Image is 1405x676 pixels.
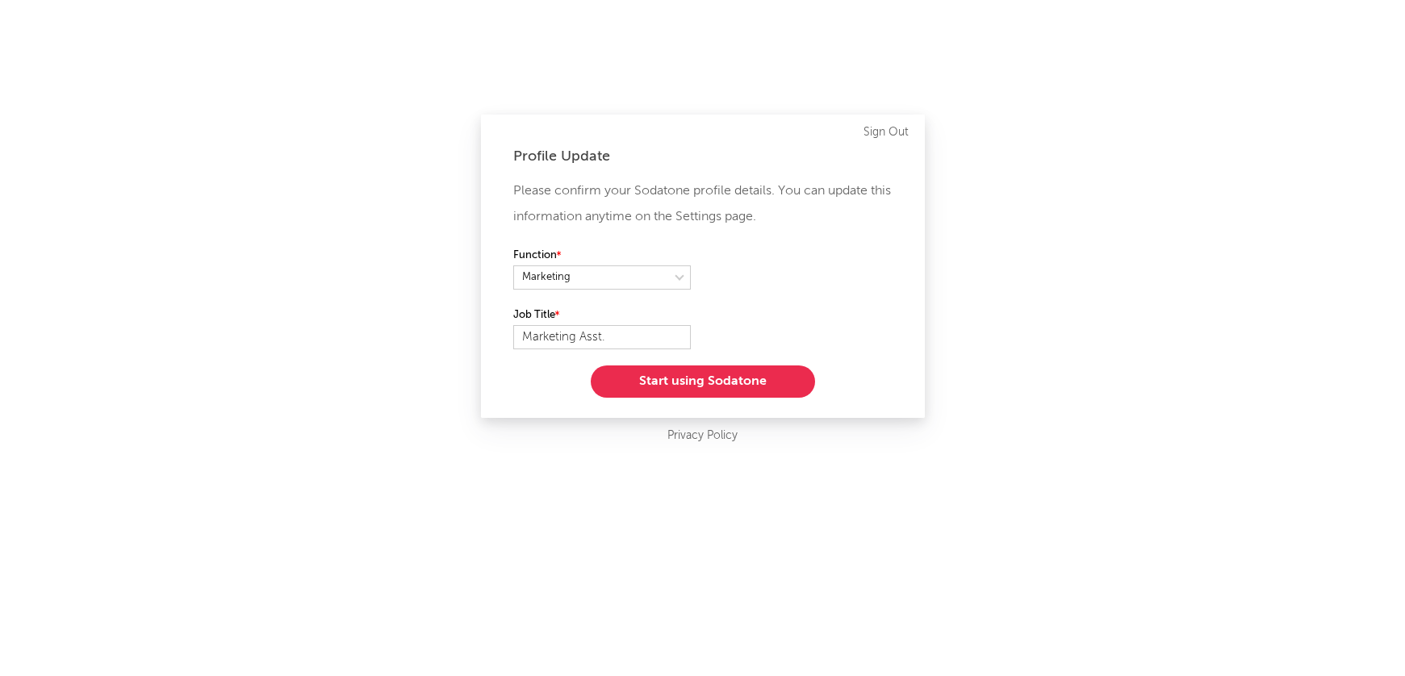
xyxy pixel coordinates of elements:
label: Job Title [513,306,691,325]
a: Privacy Policy [667,426,738,446]
button: Start using Sodatone [591,365,815,398]
label: Function [513,246,691,265]
div: Profile Update [513,147,893,166]
a: Sign Out [863,123,909,142]
p: Please confirm your Sodatone profile details. You can update this information anytime on the Sett... [513,178,893,230]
